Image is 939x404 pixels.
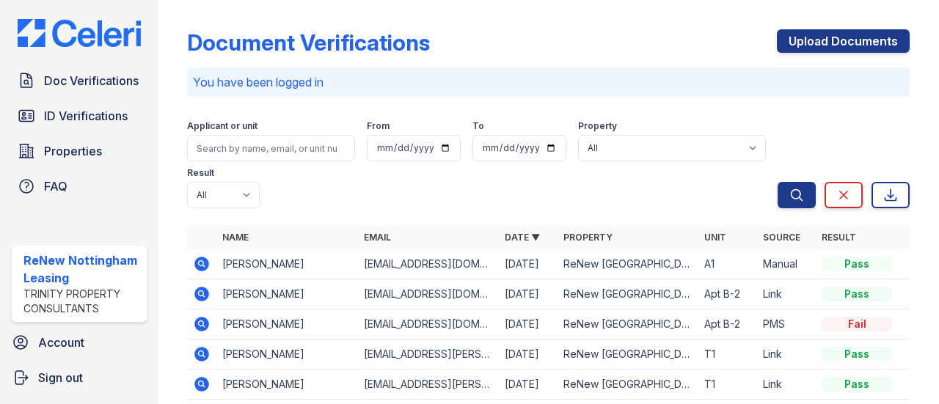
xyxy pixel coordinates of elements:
a: Source [763,232,800,243]
td: Link [757,370,816,400]
td: Manual [757,249,816,279]
td: [DATE] [499,309,558,339]
td: [PERSON_NAME] [216,339,357,370]
td: Link [757,339,816,370]
label: From [367,120,390,132]
a: Sign out [6,363,153,392]
td: [PERSON_NAME] [216,309,357,339]
td: [PERSON_NAME] [216,279,357,309]
a: Account [6,328,153,357]
input: Search by name, email, or unit number [187,135,355,161]
td: PMS [757,309,816,339]
label: Applicant or unit [187,120,257,132]
span: Account [38,334,84,351]
a: Doc Verifications [12,66,147,95]
td: T1 [698,370,757,400]
td: Apt B-2 [698,279,757,309]
td: Apt B-2 [698,309,757,339]
td: [DATE] [499,279,558,309]
td: [DATE] [499,339,558,370]
div: Pass [822,347,892,361]
a: Properties [12,136,147,166]
td: T1 [698,339,757,370]
td: [PERSON_NAME] [216,370,357,400]
span: ID Verifications [44,107,128,125]
td: [EMAIL_ADDRESS][DOMAIN_NAME] [358,279,499,309]
td: [PERSON_NAME] [216,249,357,279]
div: Pass [822,377,892,392]
img: CE_Logo_Blue-a8612792a0a2168367f1c8372b55b34899dd931a85d93a1a3d3e32e68fde9ad4.png [6,19,153,47]
a: Property [563,232,613,243]
div: Pass [822,257,892,271]
span: Properties [44,142,102,160]
div: ReNew Nottingham Leasing [23,251,141,287]
td: [EMAIL_ADDRESS][PERSON_NAME][DOMAIN_NAME] [358,370,499,400]
p: You have been logged in [193,73,904,91]
a: FAQ [12,172,147,201]
label: To [472,120,484,132]
a: Upload Documents [777,29,910,53]
span: FAQ [44,177,67,195]
td: ReNew [GEOGRAPHIC_DATA] [558,249,698,279]
a: Name [222,232,249,243]
td: [DATE] [499,370,558,400]
td: ReNew [GEOGRAPHIC_DATA] [558,309,698,339]
td: [EMAIL_ADDRESS][PERSON_NAME][DOMAIN_NAME] [358,339,499,370]
span: Sign out [38,369,83,386]
td: [EMAIL_ADDRESS][DOMAIN_NAME] [358,309,499,339]
td: ReNew [GEOGRAPHIC_DATA] [558,370,698,400]
td: A1 [698,249,757,279]
a: Date ▼ [505,232,540,243]
label: Property [578,120,617,132]
div: Document Verifications [187,29,430,56]
td: [DATE] [499,249,558,279]
label: Result [187,167,214,179]
td: ReNew [GEOGRAPHIC_DATA] [558,279,698,309]
span: Doc Verifications [44,72,139,89]
td: Link [757,279,816,309]
td: ReNew [GEOGRAPHIC_DATA] [558,339,698,370]
a: ID Verifications [12,101,147,131]
td: [EMAIL_ADDRESS][DOMAIN_NAME] [358,249,499,279]
div: Trinity Property Consultants [23,287,141,316]
a: Result [822,232,856,243]
div: Pass [822,287,892,301]
div: Fail [822,317,892,331]
a: Unit [704,232,726,243]
a: Email [364,232,391,243]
